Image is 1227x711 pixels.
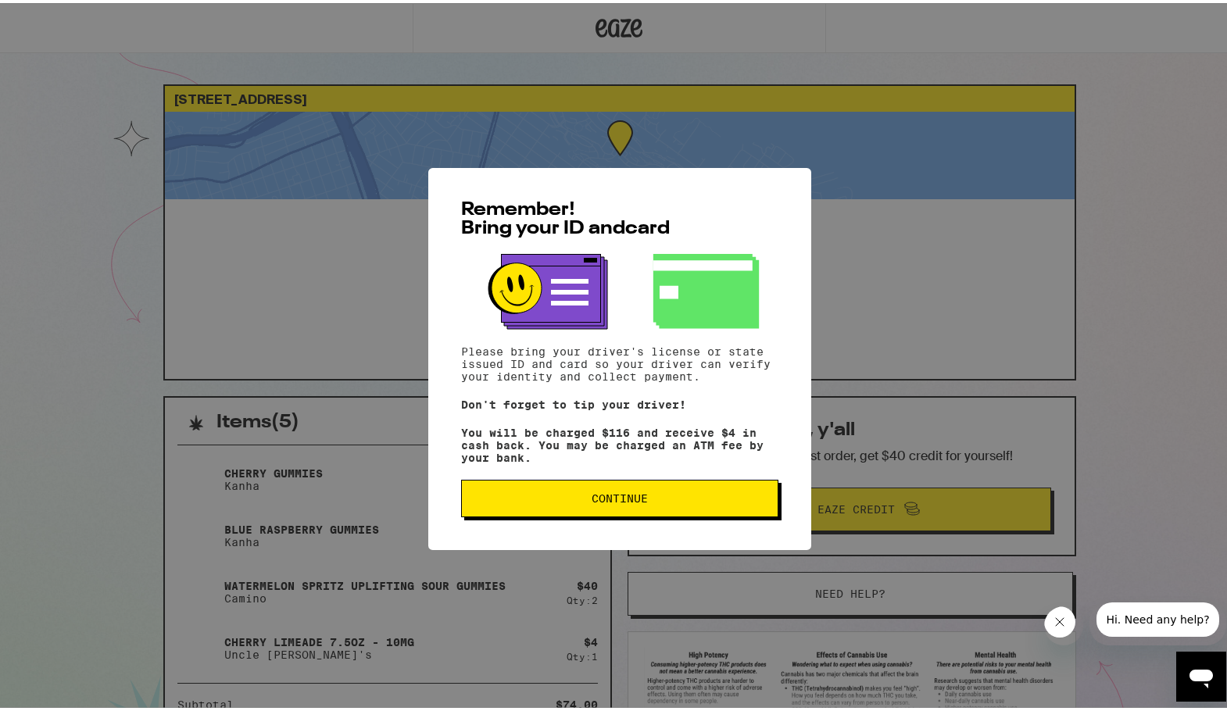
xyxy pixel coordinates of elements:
span: Continue [592,490,648,501]
iframe: Button to launch messaging window [1176,648,1226,698]
button: Continue [461,477,778,514]
p: Please bring your driver's license or state issued ID and card so your driver can verify your ide... [461,342,778,380]
p: Don't forget to tip your driver! [461,395,778,408]
iframe: Message from company [1089,599,1226,642]
iframe: Close message [1044,603,1083,642]
span: Remember! Bring your ID and card [461,198,670,235]
p: You will be charged $116 and receive $4 in cash back. You may be charged an ATM fee by your bank. [461,423,778,461]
